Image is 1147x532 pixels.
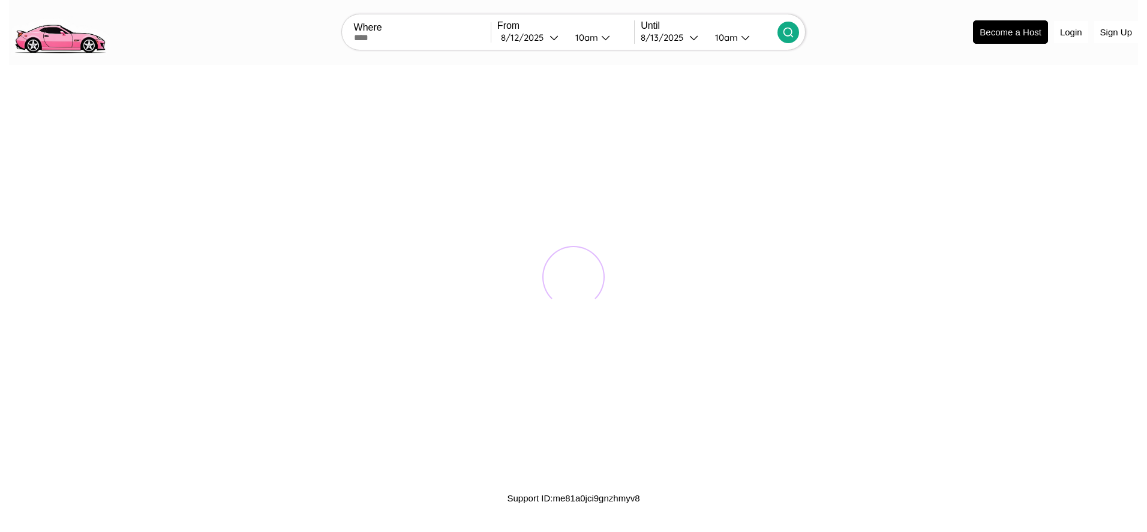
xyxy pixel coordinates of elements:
div: 8 / 12 / 2025 [501,32,550,43]
button: Become a Host [973,20,1048,44]
div: 10am [709,32,741,43]
label: Where [354,22,491,33]
div: 8 / 13 / 2025 [641,32,689,43]
button: 10am [705,31,777,44]
button: 8/12/2025 [497,31,566,44]
div: 10am [569,32,601,43]
p: Support ID: me81a0jci9gnzhmyv8 [508,490,640,506]
button: 10am [566,31,634,44]
img: logo [9,6,110,56]
label: From [497,20,634,31]
button: Sign Up [1094,21,1138,43]
button: Login [1054,21,1088,43]
label: Until [641,20,777,31]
